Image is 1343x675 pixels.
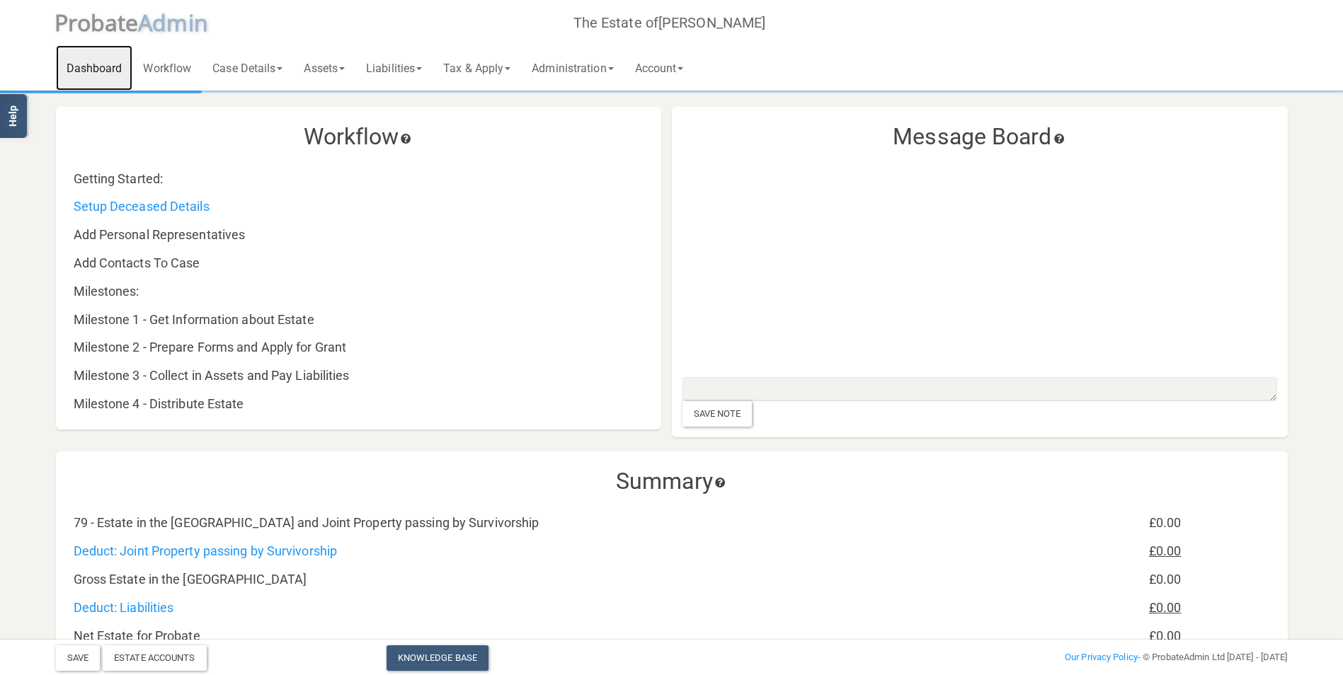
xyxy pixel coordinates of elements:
[56,645,100,671] button: Save
[67,469,1277,494] h3: Summary
[987,544,1192,558] div: £0.00
[387,645,488,671] a: Knowledge Base
[355,45,433,91] a: Liabilities
[63,284,517,299] div: Milestones:
[433,45,521,91] a: Tax & Apply
[74,600,174,615] a: Deduct: Liabilities
[74,312,314,327] a: Milestone 1 - Get Information about Estate
[68,7,139,37] span: robate
[103,645,207,671] div: Estate Accounts
[63,516,987,530] div: 79 - Estate in the [GEOGRAPHIC_DATA] and Joint Property passing by Survivorship
[152,7,207,37] span: dmin
[67,125,651,149] h3: Workflow
[987,572,1192,587] div: £0.00
[55,7,139,37] span: P
[74,199,210,214] a: Setup Deceased Details
[63,572,987,587] div: Gross Estate in the [GEOGRAPHIC_DATA]
[624,45,695,91] a: Account
[74,368,350,383] a: Milestone 3 - Collect in Assets and Pay Liabilities
[138,7,208,37] span: A
[74,543,338,558] a: Deduct: Joint Property passing by Survivorship
[521,45,624,91] a: Administration
[682,125,1277,149] h3: Message Board
[63,629,987,643] div: Net Estate for Probate
[63,172,517,186] div: Getting Started:
[880,649,1298,666] div: - © ProbateAdmin Ltd [DATE] - [DATE]
[56,45,133,91] a: Dashboard
[1065,652,1138,662] a: Our Privacy Policy
[132,45,202,91] a: Workflow
[74,340,347,354] a: Milestone 2 - Prepare Forms and Apply for Grant
[987,629,1192,645] div: £0.00
[682,401,753,427] div: Save Note
[74,255,200,270] a: Add Contacts To Case
[987,601,1192,615] div: £0.00
[293,45,355,91] a: Assets
[987,516,1192,530] div: £0.00
[202,45,293,91] a: Case Details
[74,396,244,411] a: Milestone 4 - Distribute Estate
[74,227,246,242] a: Add Personal Representatives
